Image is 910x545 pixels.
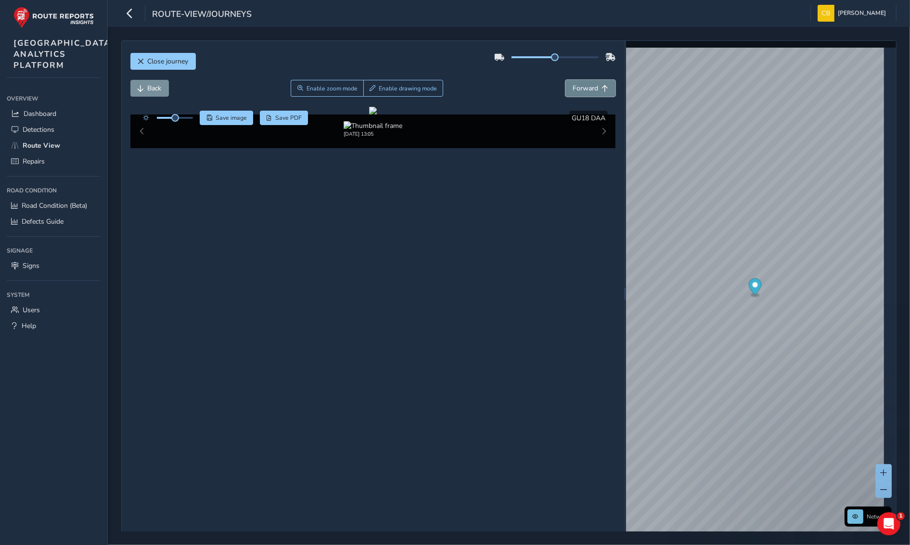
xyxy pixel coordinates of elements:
span: Save image [216,114,247,122]
span: 1 [897,512,905,520]
div: Map marker [748,279,761,298]
span: Road Condition (Beta) [22,201,87,210]
img: rr logo [13,7,94,28]
iframe: Intercom live chat [877,512,900,535]
button: PDF [260,111,308,125]
button: Back [130,80,169,97]
button: [PERSON_NAME] [818,5,889,22]
a: Route View [7,138,101,153]
span: Enable zoom mode [307,85,358,92]
span: Signs [23,261,39,270]
div: Overview [7,91,101,106]
span: Network [867,513,889,520]
span: Defects Guide [22,217,64,226]
div: [DATE] 13:05 [344,130,402,138]
span: Save PDF [275,114,302,122]
a: Detections [7,122,101,138]
a: Dashboard [7,106,101,122]
div: Signage [7,243,101,258]
button: Close journey [130,53,196,70]
span: Back [148,84,162,93]
a: Signs [7,258,101,274]
img: diamond-layout [818,5,834,22]
span: GU18 DAA [572,114,605,123]
span: [GEOGRAPHIC_DATA] ANALYTICS PLATFORM [13,38,115,71]
button: Save [200,111,253,125]
img: Thumbnail frame [344,121,402,130]
span: Route View [23,141,60,150]
span: Help [22,321,36,330]
a: Help [7,318,101,334]
button: Draw [363,80,444,97]
span: Dashboard [24,109,56,118]
span: Enable drawing mode [379,85,437,92]
span: Users [23,305,40,315]
span: Repairs [23,157,45,166]
a: Road Condition (Beta) [7,198,101,214]
div: System [7,288,101,302]
span: Close journey [148,57,189,66]
a: Users [7,302,101,318]
span: [PERSON_NAME] [838,5,886,22]
span: Forward [573,84,598,93]
div: Road Condition [7,183,101,198]
a: Defects Guide [7,214,101,229]
button: Zoom [291,80,363,97]
button: Forward [565,80,615,97]
span: Detections [23,125,54,134]
a: Repairs [7,153,101,169]
span: route-view/journeys [152,8,252,22]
